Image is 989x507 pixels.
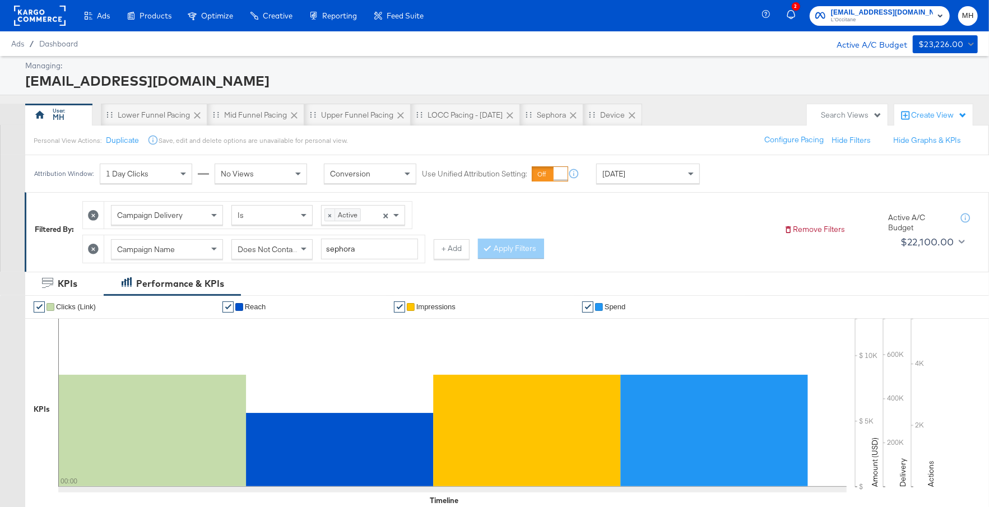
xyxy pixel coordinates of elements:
[201,11,233,20] span: Optimize
[394,301,405,313] a: ✔
[35,224,74,235] div: Filtered By:
[926,461,936,487] text: Actions
[224,110,287,120] div: Mid Funnel Pacing
[911,110,967,121] div: Create View
[913,35,978,53] button: $23,226.00
[893,135,961,146] button: Hide Graphs & KPIs
[756,130,832,150] button: Configure Pacing
[11,39,24,48] span: Ads
[117,244,175,254] span: Campaign Name
[784,224,845,235] button: Remove Filters
[898,458,908,487] text: Delivery
[106,135,139,146] button: Duplicate
[416,303,456,311] span: Impressions
[118,110,190,120] div: Lower Funnel Pacing
[263,11,292,20] span: Creative
[430,495,458,506] div: Timeline
[900,234,954,250] div: $22,100.00
[56,303,96,311] span: Clicks (Link)
[245,303,266,311] span: Reach
[39,39,78,48] a: Dashboard
[428,110,503,120] div: LOCC Pacing - [DATE]
[106,111,113,118] div: Drag to reorder tab
[58,277,77,290] div: KPIs
[526,111,532,118] div: Drag to reorder tab
[832,135,871,146] button: Hide Filters
[34,136,101,145] div: Personal View Actions:
[831,16,933,25] span: L'Occitane
[136,277,224,290] div: Performance & KPIs
[53,112,64,123] div: MH
[422,169,527,179] label: Use Unified Attribution Setting:
[159,136,347,145] div: Save, edit and delete options are unavailable for personal view.
[238,244,299,254] span: Does Not Contain
[792,2,800,11] div: 2
[24,39,39,48] span: /
[888,212,950,233] div: Active A/C Budget
[600,110,625,120] div: Device
[213,111,219,118] div: Drag to reorder tab
[222,301,234,313] a: ✔
[335,209,360,220] span: Active
[387,11,424,20] span: Feed Suite
[322,11,357,20] span: Reporting
[785,5,804,27] button: 2
[321,110,393,120] div: Upper Funnel Pacing
[25,61,975,71] div: Managing:
[325,209,335,220] span: ×
[34,170,94,178] div: Attribution Window:
[589,111,595,118] div: Drag to reorder tab
[381,206,391,225] span: Clear all
[582,301,593,313] a: ✔
[825,35,907,52] div: Active A/C Budget
[310,111,316,118] div: Drag to reorder tab
[34,301,45,313] a: ✔
[896,233,967,251] button: $22,100.00
[963,10,973,22] span: MH
[383,210,389,220] span: ×
[416,111,422,118] div: Drag to reorder tab
[330,169,370,179] span: Conversion
[602,169,625,179] span: [DATE]
[810,6,950,26] button: [EMAIL_ADDRESS][DOMAIN_NAME]L'Occitane
[870,438,880,487] text: Amount (USD)
[238,210,244,220] span: Is
[831,7,933,18] span: [EMAIL_ADDRESS][DOMAIN_NAME]
[97,11,110,20] span: Ads
[434,239,470,259] button: + Add
[25,71,975,90] div: [EMAIL_ADDRESS][DOMAIN_NAME]
[106,169,148,179] span: 1 Day Clicks
[537,110,566,120] div: Sephora
[918,38,964,52] div: $23,226.00
[821,110,882,120] div: Search Views
[34,404,50,415] div: KPIs
[117,210,183,220] span: Campaign Delivery
[605,303,626,311] span: Spend
[958,6,978,26] button: MH
[140,11,171,20] span: Products
[321,239,418,259] input: Enter a search term
[221,169,254,179] span: No Views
